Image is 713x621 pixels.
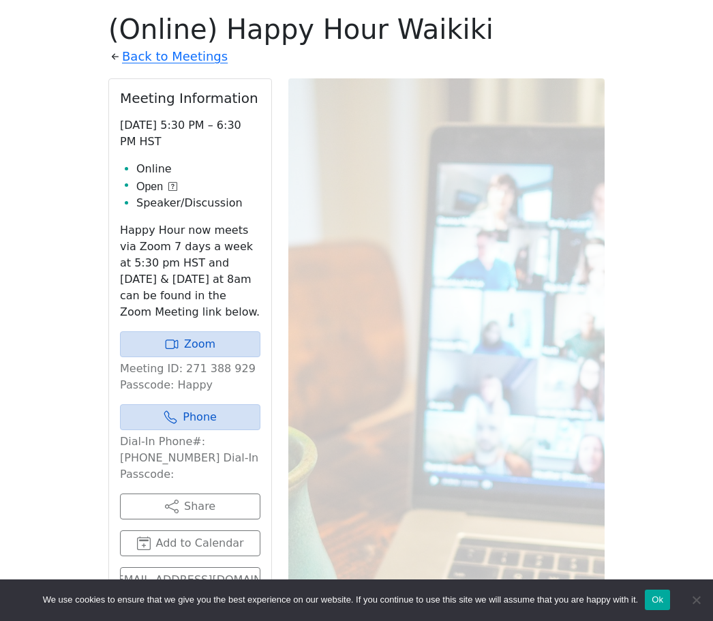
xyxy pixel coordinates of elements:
span: We use cookies to ensure that we give you the best experience on our website. If you continue to ... [43,593,638,607]
li: Online [136,161,260,177]
span: No [689,593,703,607]
a: Back to Meetings [122,46,228,67]
a: Zoom [120,331,260,357]
span: Open [136,179,163,195]
p: Meeting ID: 271 388 929 Passcode: Happy [120,361,260,393]
p: Happy Hour now meets via Zoom 7 days a week at 5:30 pm HST and [DATE] & [DATE] at 8am can be foun... [120,222,260,320]
p: [DATE] 5:30 PM – 6:30 PM HST [120,117,260,150]
button: Ok [645,590,670,610]
a: [URL][EMAIL_ADDRESS][DOMAIN_NAME] [120,567,260,593]
button: Open [136,179,177,195]
a: Phone [120,404,260,430]
button: Share [120,494,260,519]
h2: Meeting Information [120,90,260,106]
button: Add to Calendar [120,530,260,556]
li: Speaker/Discussion [136,195,260,211]
h1: (Online) Happy Hour Waikiki [108,13,605,46]
p: Dial-In Phone#: [PHONE_NUMBER] Dial-In Passcode: [120,434,260,483]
